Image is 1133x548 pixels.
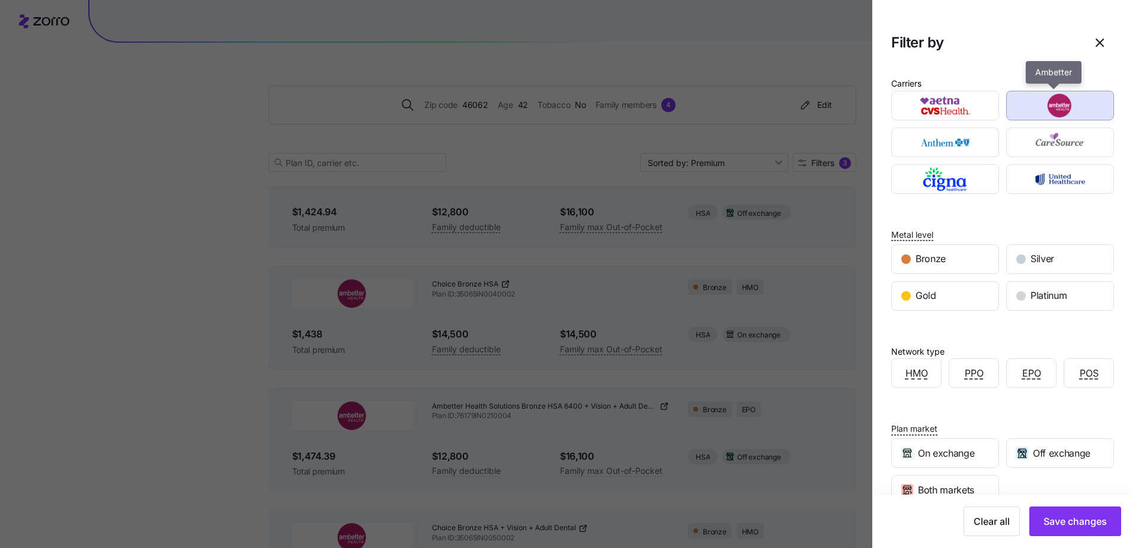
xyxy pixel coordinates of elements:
[974,514,1010,528] span: Clear all
[902,167,989,191] img: Cigna Healthcare
[891,423,937,435] span: Plan market
[916,288,936,303] span: Gold
[918,483,974,498] span: Both markets
[1017,130,1104,154] img: CareSource
[891,345,945,358] div: Network type
[918,446,974,461] span: On exchange
[902,130,989,154] img: Anthem
[916,251,946,266] span: Bronze
[905,366,928,381] span: HMO
[1029,506,1121,536] button: Save changes
[1017,167,1104,191] img: UnitedHealthcare
[964,506,1020,536] button: Clear all
[891,229,933,241] span: Metal level
[891,33,1076,52] h1: Filter by
[1033,446,1090,461] span: Off exchange
[1030,251,1054,266] span: Silver
[1017,94,1104,117] img: Ambetter
[1080,366,1099,381] span: POS
[902,94,989,117] img: Aetna CVS Health
[891,77,921,90] div: Carriers
[965,366,984,381] span: PPO
[1044,514,1107,528] span: Save changes
[1022,366,1041,381] span: EPO
[1030,288,1067,303] span: Platinum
